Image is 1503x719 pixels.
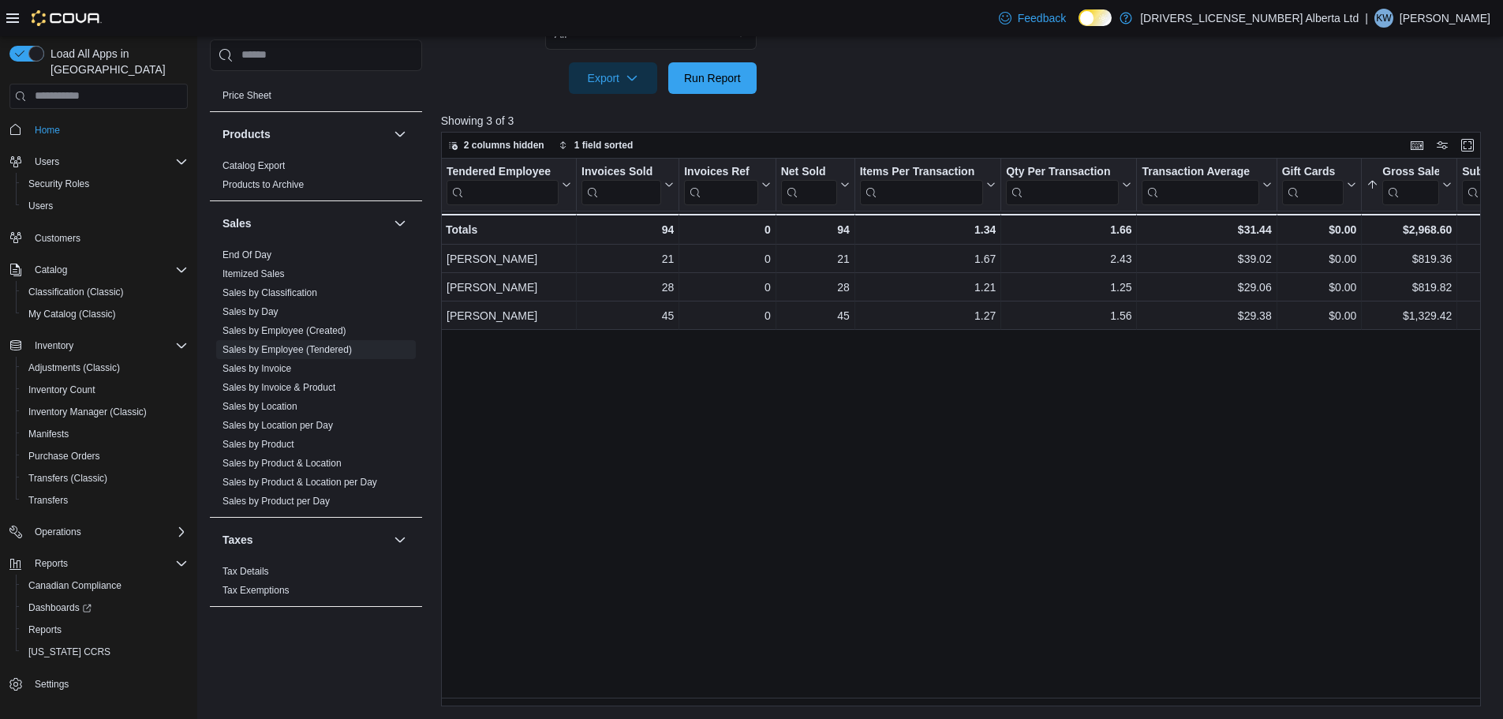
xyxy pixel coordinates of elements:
[222,305,279,318] span: Sales by Day
[16,173,194,195] button: Security Roles
[222,382,335,393] a: Sales by Invoice & Product
[222,286,317,299] span: Sales by Classification
[28,406,147,418] span: Inventory Manager (Classic)
[28,554,74,573] button: Reports
[684,164,757,204] div: Invoices Ref
[1142,164,1258,179] div: Transaction Average
[569,62,657,94] button: Export
[860,306,996,325] div: 1.27
[1382,164,1439,179] div: Gross Sales
[859,164,983,204] div: Items Per Transaction
[28,228,188,248] span: Customers
[684,249,770,268] div: 0
[1006,306,1131,325] div: 1.56
[22,447,188,466] span: Purchase Orders
[210,156,422,200] div: Products
[222,532,387,548] button: Taxes
[447,249,571,268] div: [PERSON_NAME]
[28,450,100,462] span: Purchase Orders
[391,54,409,73] button: Pricing
[28,260,188,279] span: Catalog
[781,306,850,325] div: 45
[222,89,271,102] span: Price Sheet
[28,428,69,440] span: Manifests
[22,469,114,488] a: Transfers (Classic)
[222,159,285,172] span: Catalog Export
[1433,136,1452,155] button: Display options
[22,403,188,421] span: Inventory Manager (Classic)
[22,358,188,377] span: Adjustments (Classic)
[22,576,188,595] span: Canadian Compliance
[684,306,770,325] div: 0
[22,598,98,617] a: Dashboards
[781,278,850,297] div: 28
[28,554,188,573] span: Reports
[1365,9,1368,28] p: |
[22,283,130,301] a: Classification (Classic)
[859,164,996,204] button: Items Per Transaction
[222,268,285,279] a: Itemized Sales
[222,325,346,336] a: Sales by Employee (Created)
[28,646,110,658] span: [US_STATE] CCRS
[35,124,60,137] span: Home
[35,678,69,691] span: Settings
[1006,220,1131,239] div: 1.66
[22,620,68,639] a: Reports
[222,566,269,577] a: Tax Details
[28,178,89,190] span: Security Roles
[3,335,194,357] button: Inventory
[35,264,67,276] span: Catalog
[222,439,294,450] a: Sales by Product
[222,268,285,280] span: Itemized Sales
[3,552,194,575] button: Reports
[28,522,188,541] span: Operations
[222,476,377,489] span: Sales by Product & Location per Day
[35,557,68,570] span: Reports
[574,139,634,152] span: 1 field sorted
[44,46,188,77] span: Load All Apps in [GEOGRAPHIC_DATA]
[222,565,269,578] span: Tax Details
[28,308,116,320] span: My Catalog (Classic)
[222,249,271,260] a: End Of Day
[3,118,194,141] button: Home
[28,286,124,298] span: Classification (Classic)
[22,403,153,421] a: Inventory Manager (Classic)
[222,126,387,142] button: Products
[35,155,59,168] span: Users
[22,358,126,377] a: Adjustments (Classic)
[781,249,850,268] div: 21
[859,164,983,179] div: Items Per Transaction
[581,164,661,204] div: Invoices Sold
[1281,278,1356,297] div: $0.00
[28,675,75,694] a: Settings
[22,642,117,661] a: [US_STATE] CCRS
[28,579,122,592] span: Canadian Compliance
[28,121,66,140] a: Home
[222,419,333,432] span: Sales by Location per Day
[22,197,59,215] a: Users
[222,126,271,142] h3: Products
[1281,164,1344,179] div: Gift Cards
[16,619,194,641] button: Reports
[1006,278,1131,297] div: 1.25
[28,200,53,212] span: Users
[28,601,92,614] span: Dashboards
[210,86,422,111] div: Pricing
[222,496,330,507] a: Sales by Product per Day
[1006,249,1131,268] div: 2.43
[222,324,346,337] span: Sales by Employee (Created)
[28,624,62,636] span: Reports
[22,491,74,510] a: Transfers
[28,336,80,355] button: Inventory
[222,532,253,548] h3: Taxes
[222,287,317,298] a: Sales by Classification
[16,641,194,663] button: [US_STATE] CCRS
[552,136,640,155] button: 1 field sorted
[28,229,87,248] a: Customers
[581,164,661,179] div: Invoices Sold
[16,379,194,401] button: Inventory Count
[447,164,559,179] div: Tendered Employee
[222,420,333,431] a: Sales by Location per Day
[35,232,80,245] span: Customers
[222,249,271,261] span: End Of Day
